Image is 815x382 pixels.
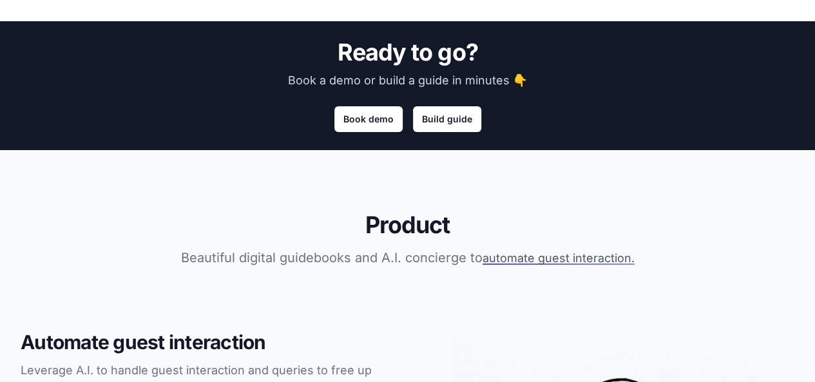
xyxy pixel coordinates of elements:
[222,70,593,91] p: Book a demo or build a guide in minutes 👇
[21,212,794,238] h2: Product
[191,39,624,65] h2: Ready to go?
[334,106,403,132] a: Book demo
[160,248,655,269] p: Beautiful digital guidebooks and A.I. concierge to
[483,251,635,265] span: automate guest interaction.
[413,106,481,132] a: Build guide
[21,330,398,354] h3: Automate guest interaction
